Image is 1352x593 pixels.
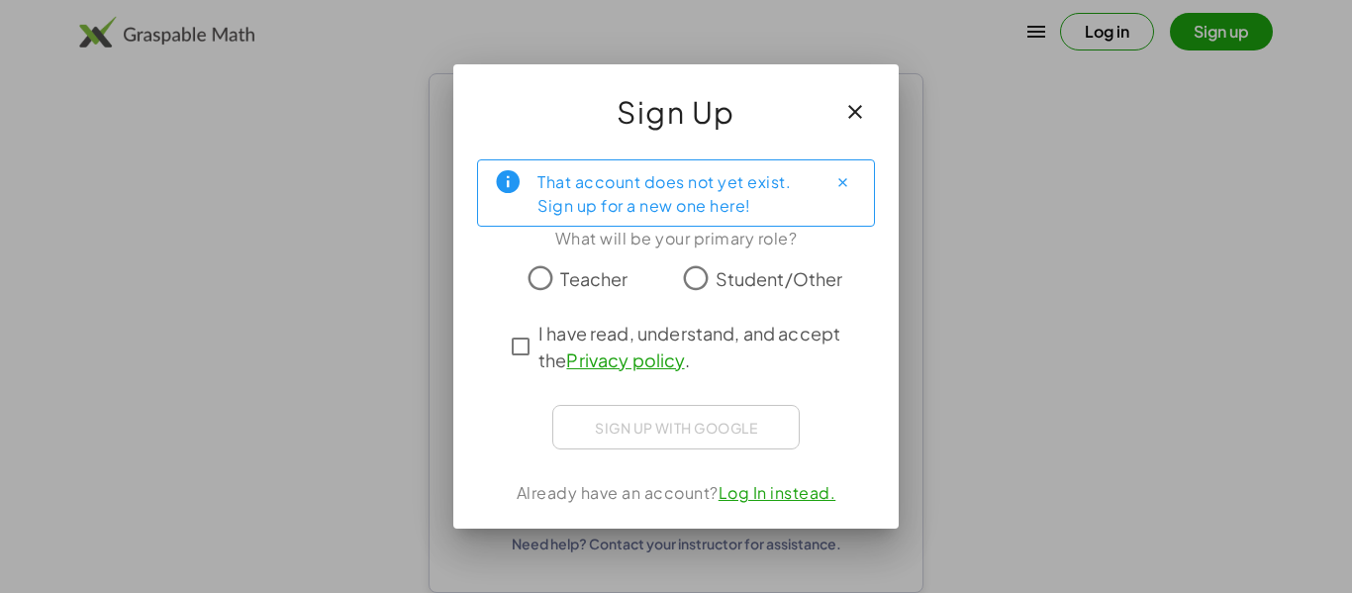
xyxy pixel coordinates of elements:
button: Close [826,166,858,198]
div: That account does not yet exist. Sign up for a new one here! [537,168,811,218]
span: Sign Up [617,88,735,136]
a: Privacy policy [566,348,684,371]
div: Already have an account? [477,481,875,505]
div: What will be your primary role? [477,227,875,250]
a: Log In instead. [719,482,836,503]
span: Student/Other [716,265,843,292]
span: I have read, understand, and accept the . [538,320,849,373]
span: Teacher [560,265,628,292]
